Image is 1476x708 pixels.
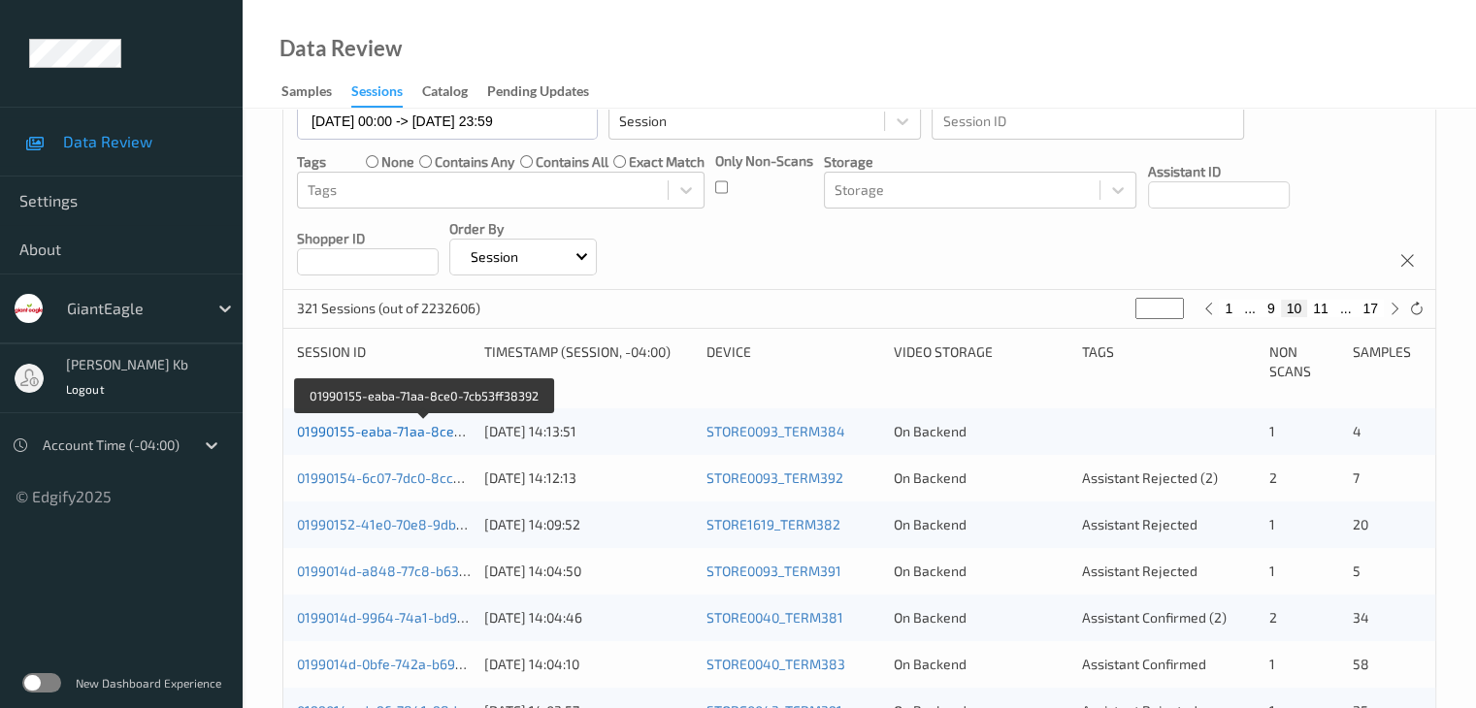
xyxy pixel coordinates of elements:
[297,299,480,318] p: 321 Sessions (out of 2232606)
[1238,300,1262,317] button: ...
[484,515,693,534] div: [DATE] 14:09:52
[449,219,597,239] p: Order By
[1219,300,1238,317] button: 1
[1357,300,1384,317] button: 17
[1269,423,1275,439] span: 1
[1352,516,1367,532] span: 20
[422,81,468,106] div: Catalog
[351,81,403,108] div: Sessions
[1352,469,1359,486] span: 7
[1352,342,1422,381] div: Samples
[1352,423,1361,439] span: 4
[435,152,514,172] label: contains any
[1352,563,1360,579] span: 5
[297,469,555,486] a: 01990154-6c07-7dc0-8cc5-b2ce61319bba
[297,563,562,579] a: 0199014d-a848-77c8-b63c-dc5b43ba6c51
[706,423,845,439] a: STORE0093_TERM384
[484,468,693,488] div: [DATE] 14:12:13
[1269,516,1275,532] span: 1
[297,229,439,248] p: Shopper ID
[1262,300,1281,317] button: 9
[1148,162,1290,181] p: Assistant ID
[706,342,880,381] div: Device
[351,79,422,108] a: Sessions
[706,469,843,486] a: STORE0093_TERM392
[629,152,705,172] label: exact match
[824,152,1136,172] p: Storage
[487,81,589,106] div: Pending Updates
[281,79,351,106] a: Samples
[536,152,608,172] label: contains all
[297,656,560,672] a: 0199014d-0bfe-742a-b691-045ee3479b72
[706,656,845,672] a: STORE0040_TERM383
[484,655,693,674] div: [DATE] 14:04:10
[484,342,693,381] div: Timestamp (Session, -04:00)
[715,151,813,171] p: Only Non-Scans
[1334,300,1358,317] button: ...
[297,152,326,172] p: Tags
[1269,656,1275,672] span: 1
[1082,609,1227,626] span: Assistant Confirmed (2)
[1352,656,1368,672] span: 58
[297,423,553,439] a: 01990155-eaba-71aa-8ce0-7cb53ff38392
[422,79,487,106] a: Catalog
[706,563,841,579] a: STORE0093_TERM391
[1307,300,1334,317] button: 11
[1269,342,1339,381] div: Non Scans
[484,608,693,628] div: [DATE] 14:04:46
[279,39,402,58] div: Data Review
[1082,656,1206,672] span: Assistant Confirmed
[1269,563,1275,579] span: 1
[297,342,471,381] div: Session ID
[894,468,1067,488] div: On Backend
[1082,563,1197,579] span: Assistant Rejected
[1269,469,1277,486] span: 2
[894,422,1067,441] div: On Backend
[1082,469,1218,486] span: Assistant Rejected (2)
[706,609,843,626] a: STORE0040_TERM381
[1281,300,1308,317] button: 10
[894,608,1067,628] div: On Backend
[706,516,840,532] a: STORE1619_TERM382
[894,342,1067,381] div: Video Storage
[1269,609,1277,626] span: 2
[297,609,562,626] a: 0199014d-9964-74a1-bd96-396c46e23516
[894,515,1067,534] div: On Backend
[297,516,563,532] a: 01990152-41e0-70e8-9db4-6c62dad8cd22
[1082,516,1197,532] span: Assistant Rejected
[894,562,1067,581] div: On Backend
[484,562,693,581] div: [DATE] 14:04:50
[281,81,332,106] div: Samples
[487,79,608,106] a: Pending Updates
[381,152,414,172] label: none
[1352,609,1368,626] span: 34
[464,247,525,267] p: Session
[1082,342,1256,381] div: Tags
[484,422,693,441] div: [DATE] 14:13:51
[894,655,1067,674] div: On Backend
